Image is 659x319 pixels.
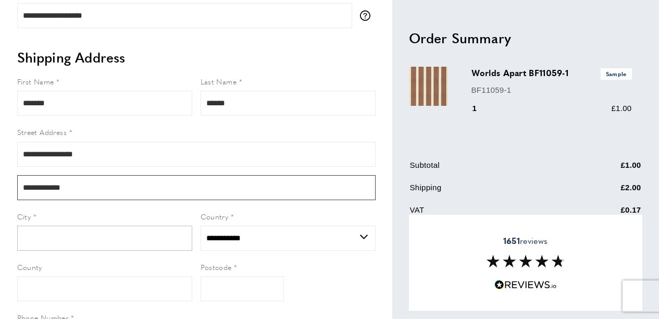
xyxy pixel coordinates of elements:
[503,235,520,247] strong: 1651
[410,204,568,224] td: VAT
[471,67,632,79] h3: Worlds Apart BF11059-1
[601,68,632,79] span: Sample
[487,255,565,267] img: Reviews section
[17,48,376,67] h2: Shipping Address
[569,159,641,179] td: £1.00
[471,102,492,115] div: 1
[410,181,568,202] td: Shipping
[360,10,376,21] button: More information
[569,181,641,202] td: £2.00
[494,280,557,290] img: Reviews.io 5 stars
[17,76,54,87] span: First Name
[201,211,229,222] span: Country
[201,262,232,272] span: Postcode
[409,67,448,106] img: Worlds Apart BF11059-1
[611,104,631,113] span: £1.00
[471,83,632,96] p: BF11059-1
[569,204,641,224] td: £0.17
[17,211,31,222] span: City
[409,28,642,47] h2: Order Summary
[503,236,548,246] span: reviews
[17,127,67,137] span: Street Address
[410,159,568,179] td: Subtotal
[17,262,42,272] span: County
[201,76,237,87] span: Last Name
